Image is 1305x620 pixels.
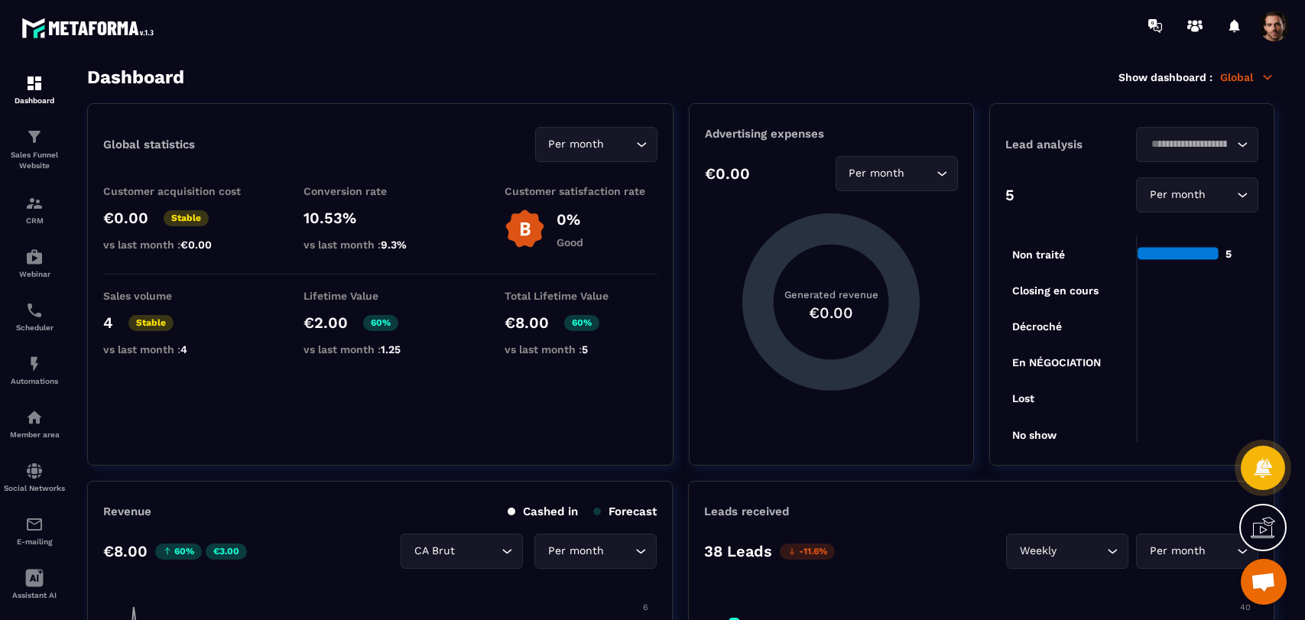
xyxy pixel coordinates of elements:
[25,408,44,427] img: automations
[4,484,65,492] p: Social Networks
[1016,543,1060,560] span: Weekly
[87,67,184,88] h3: Dashboard
[1005,186,1014,204] p: 5
[206,544,247,560] p: €3.00
[908,165,933,182] input: Search for option
[103,313,113,332] p: 4
[836,156,958,191] div: Search for option
[846,165,908,182] span: Per month
[103,505,151,518] p: Revenue
[643,602,648,612] tspan: 6
[25,74,44,93] img: formation
[505,313,549,332] p: €8.00
[780,544,835,560] p: -11.6%
[593,505,657,518] p: Forecast
[4,397,65,450] a: automationsautomationsMember area
[557,236,583,248] p: Good
[705,164,750,183] p: €0.00
[1136,127,1258,162] div: Search for option
[25,194,44,213] img: formation
[164,210,209,226] p: Stable
[1012,284,1099,297] tspan: Closing en cours
[4,504,65,557] a: emailemailE-mailing
[1220,70,1274,84] p: Global
[4,343,65,397] a: automationsautomationsAutomations
[4,116,65,183] a: formationformationSales Funnel Website
[25,128,44,146] img: formation
[1209,187,1233,203] input: Search for option
[4,557,65,611] a: Assistant AI
[564,315,599,331] p: 60%
[534,534,657,569] div: Search for option
[103,185,256,197] p: Customer acquisition cost
[1012,356,1101,368] tspan: En NÉGOCIATION
[1240,602,1251,612] tspan: 40
[1012,320,1062,333] tspan: Décroché
[4,150,65,171] p: Sales Funnel Website
[508,505,578,518] p: Cashed in
[381,343,401,355] span: 1.25
[535,127,657,162] div: Search for option
[705,127,958,141] p: Advertising expenses
[103,209,148,227] p: €0.00
[21,14,159,42] img: logo
[4,450,65,504] a: social-networksocial-networkSocial Networks
[505,185,657,197] p: Customer satisfaction rate
[1209,543,1233,560] input: Search for option
[180,239,212,251] span: €0.00
[381,239,407,251] span: 9.3%
[103,239,256,251] p: vs last month :
[4,236,65,290] a: automationsautomationsWebinar
[180,343,187,355] span: 4
[25,515,44,534] img: email
[411,543,458,560] span: CA Brut
[304,290,456,302] p: Lifetime Value
[1136,534,1258,569] div: Search for option
[505,343,657,355] p: vs last month :
[704,542,772,560] p: 38 Leads
[557,210,583,229] p: 0%
[4,270,65,278] p: Webinar
[4,537,65,546] p: E-mailing
[545,136,608,153] span: Per month
[1006,534,1128,569] div: Search for option
[4,591,65,599] p: Assistant AI
[1060,543,1103,560] input: Search for option
[704,505,789,518] p: Leads received
[4,183,65,236] a: formationformationCRM
[607,543,631,560] input: Search for option
[304,209,456,227] p: 10.53%
[103,542,148,560] p: €8.00
[505,290,657,302] p: Total Lifetime Value
[1118,71,1212,83] p: Show dashboard :
[103,343,256,355] p: vs last month :
[4,323,65,332] p: Scheduler
[103,290,256,302] p: Sales volume
[1146,136,1233,153] input: Search for option
[1241,559,1287,605] div: Mở cuộc trò chuyện
[4,63,65,116] a: formationformationDashboard
[1146,187,1209,203] span: Per month
[4,377,65,385] p: Automations
[304,185,456,197] p: Conversion rate
[505,209,545,249] img: b-badge-o.b3b20ee6.svg
[4,290,65,343] a: schedulerschedulerScheduler
[4,96,65,105] p: Dashboard
[582,343,588,355] span: 5
[25,355,44,373] img: automations
[363,315,398,331] p: 60%
[304,239,456,251] p: vs last month :
[4,216,65,225] p: CRM
[25,248,44,266] img: automations
[1005,138,1132,151] p: Lead analysis
[1012,392,1034,404] tspan: Lost
[304,343,456,355] p: vs last month :
[1012,248,1065,261] tspan: Non traité
[544,543,607,560] span: Per month
[4,430,65,439] p: Member area
[1012,429,1057,441] tspan: No show
[1136,177,1258,213] div: Search for option
[458,543,498,560] input: Search for option
[608,136,632,153] input: Search for option
[25,462,44,480] img: social-network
